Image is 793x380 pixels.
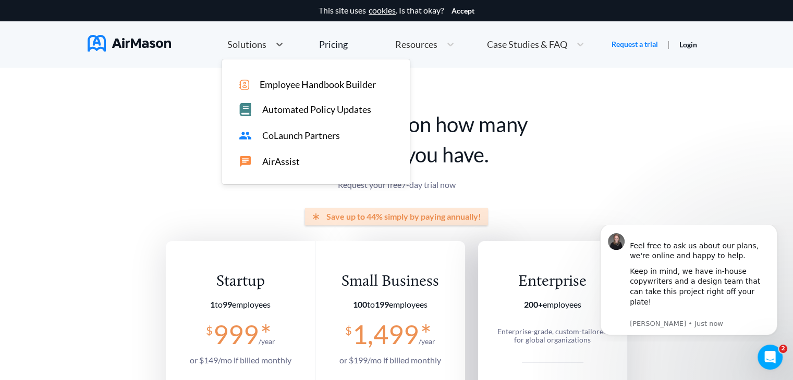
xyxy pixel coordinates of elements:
[223,299,232,309] b: 99
[352,319,419,350] span: 1,499
[667,39,670,49] span: |
[492,272,613,292] div: Enterprise
[524,299,543,309] b: 200+
[210,299,215,309] b: 1
[166,109,627,170] h1: Pricing is based on how many employees you have.
[319,35,348,54] a: Pricing
[45,94,185,104] p: Message from Holly, sent Just now
[369,6,396,15] a: cookies
[487,40,567,49] span: Case Studies & FAQ
[262,156,300,167] span: AirAssist
[375,299,389,309] b: 199
[262,130,340,141] span: CoLaunch Partners
[758,345,783,370] iframe: Intercom live chat
[492,300,613,309] section: employees
[353,299,389,309] span: to
[190,300,291,309] section: employees
[213,319,259,350] span: 999
[679,40,697,49] a: Login
[88,35,171,52] img: AirMason Logo
[45,6,185,36] div: Feel free to ask us about our plans, we're online and happy to help.
[23,8,40,25] img: Profile image for Holly
[612,39,658,49] a: Request a trial
[345,320,352,337] span: $
[260,79,376,90] span: Employee Handbook Builder
[779,345,787,353] span: 2
[452,7,474,15] button: Accept cookies
[239,80,249,90] img: icon
[227,40,266,49] span: Solutions
[326,212,481,221] span: Save up to 44% simply by paying annually!
[206,320,213,337] span: $
[319,40,348,49] div: Pricing
[339,300,441,309] section: employees
[497,327,607,344] span: Enterprise-grade, custom-tailored for global organizations
[339,355,441,365] span: or $ 199 /mo if billed monthly
[45,42,185,93] div: Keep in mind, we have in-house copywriters and a design team that can take this project right off...
[339,272,441,292] div: Small Business
[166,180,627,189] p: Request your free 7 -day trial now
[190,272,291,292] div: Startup
[210,299,232,309] span: to
[584,225,793,341] iframe: Intercom notifications message
[353,299,367,309] b: 100
[190,355,291,365] span: or $ 149 /mo if billed monthly
[45,6,185,93] div: Message content
[262,104,371,115] span: Automated Policy Updates
[395,40,437,49] span: Resources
